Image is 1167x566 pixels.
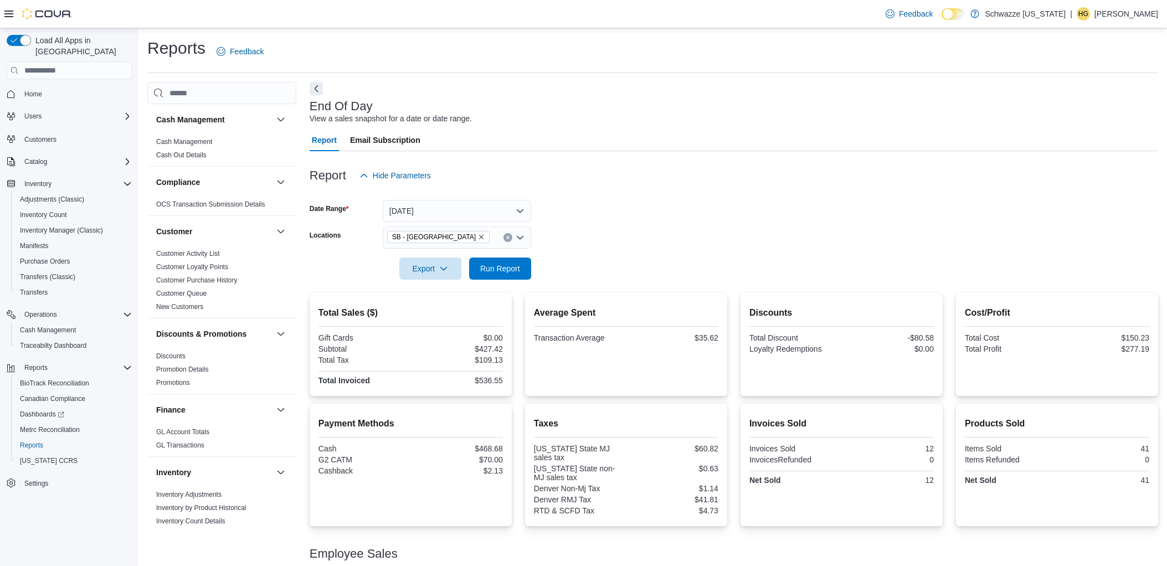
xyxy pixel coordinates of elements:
[147,425,296,456] div: Finance
[24,112,42,121] span: Users
[16,408,69,421] a: Dashboards
[310,113,472,125] div: View a sales snapshot for a date or date range.
[16,193,132,206] span: Adjustments (Classic)
[2,307,136,322] button: Operations
[2,475,136,491] button: Settings
[16,208,71,222] a: Inventory Count
[274,113,287,126] button: Cash Management
[318,333,409,342] div: Gift Cards
[156,226,272,237] button: Customer
[534,444,624,462] div: [US_STATE] State MJ sales tax
[156,467,191,478] h3: Inventory
[628,484,718,493] div: $1.14
[11,375,136,391] button: BioTrack Reconciliation
[156,249,220,258] span: Customer Activity List
[11,422,136,438] button: Metrc Reconciliation
[31,35,132,57] span: Load All Apps in [GEOGRAPHIC_DATA]
[156,290,207,297] a: Customer Queue
[156,366,209,373] a: Promotion Details
[628,495,718,504] div: $41.81
[965,344,1055,353] div: Total Profit
[2,109,136,124] button: Users
[355,164,435,187] button: Hide Parameters
[24,479,48,488] span: Settings
[147,349,296,394] div: Discounts & Promotions
[413,356,503,364] div: $109.13
[274,176,287,189] button: Compliance
[318,376,370,385] strong: Total Invoiced
[11,238,136,254] button: Manifests
[156,441,204,450] span: GL Transactions
[942,8,965,20] input: Dark Mode
[965,306,1149,320] h2: Cost/Profit
[516,233,525,242] button: Open list of options
[844,333,934,342] div: -$80.58
[156,467,272,478] button: Inventory
[156,276,238,284] a: Customer Purchase History
[16,423,84,436] a: Metrc Reconciliation
[16,286,132,299] span: Transfers
[156,491,222,498] a: Inventory Adjustments
[16,239,132,253] span: Manifests
[881,3,937,25] a: Feedback
[844,344,934,353] div: $0.00
[147,37,205,59] h1: Reports
[16,392,90,405] a: Canadian Compliance
[20,210,67,219] span: Inventory Count
[310,204,349,213] label: Date Range
[156,517,225,525] a: Inventory Count Details
[156,200,265,209] span: OCS Transaction Submission Details
[20,241,48,250] span: Manifests
[1059,455,1149,464] div: 0
[413,466,503,475] div: $2.13
[11,338,136,353] button: Traceabilty Dashboard
[156,404,186,415] h3: Finance
[534,464,624,482] div: [US_STATE] State non-MJ sales tax
[749,455,840,464] div: InvoicesRefunded
[1059,444,1149,453] div: 41
[2,176,136,192] button: Inventory
[16,193,89,206] a: Adjustments (Classic)
[16,377,94,390] a: BioTrack Reconciliation
[20,341,86,350] span: Traceabilty Dashboard
[156,378,190,387] span: Promotions
[147,135,296,166] div: Cash Management
[24,157,47,166] span: Catalog
[274,327,287,341] button: Discounts & Promotions
[22,8,72,19] img: Cova
[20,425,80,434] span: Metrc Reconciliation
[147,198,296,215] div: Compliance
[16,454,82,467] a: [US_STATE] CCRS
[156,302,203,311] span: New Customers
[318,466,409,475] div: Cashback
[20,110,46,123] button: Users
[156,328,246,339] h3: Discounts & Promotions
[965,455,1055,464] div: Items Refunded
[16,392,132,405] span: Canadian Compliance
[965,444,1055,453] div: Items Sold
[274,403,287,416] button: Finance
[1078,7,1088,20] span: HG
[156,250,220,258] a: Customer Activity List
[156,137,212,146] span: Cash Management
[1070,7,1072,20] p: |
[230,46,264,57] span: Feedback
[310,547,398,560] h3: Employee Sales
[413,333,503,342] div: $0.00
[11,207,136,223] button: Inventory Count
[844,476,934,485] div: 12
[20,441,43,450] span: Reports
[156,379,190,387] a: Promotions
[310,169,346,182] h3: Report
[11,223,136,238] button: Inventory Manager (Classic)
[310,231,341,240] label: Locations
[20,361,132,374] span: Reports
[156,352,186,360] a: Discounts
[156,114,225,125] h3: Cash Management
[16,423,132,436] span: Metrc Reconciliation
[749,476,781,485] strong: Net Sold
[156,365,209,374] span: Promotion Details
[156,151,207,159] a: Cash Out Details
[628,464,718,473] div: $0.63
[16,439,132,452] span: Reports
